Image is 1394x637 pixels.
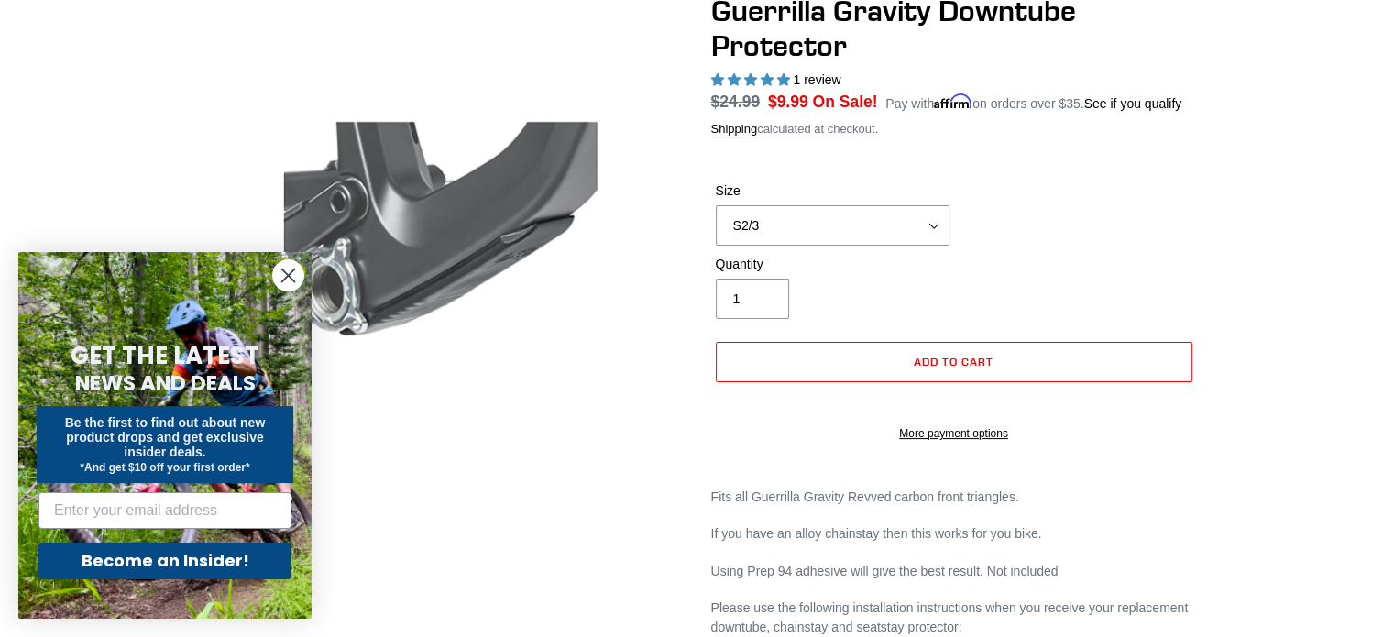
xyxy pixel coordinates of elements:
[885,90,1181,114] p: Pay with on orders over $35.
[711,488,1197,507] p: Fits all Guerrilla Gravity Revved carbon front triangles.
[711,120,1197,138] div: calculated at checkout.
[716,342,1192,382] button: Add to cart
[812,90,877,114] span: On Sale!
[1084,96,1182,111] a: See if you qualify - Learn more about Affirm Financing (opens in modal)
[793,72,840,87] span: 1 review
[272,259,304,291] button: Close dialog
[716,425,1192,442] a: More payment options
[80,461,249,474] span: *And get $10 off your first order*
[711,72,794,87] span: 5.00 stars
[38,543,291,579] button: Become an Insider!
[711,524,1197,544] p: If you have an alloy chainstay then this works for you bike.
[38,492,291,529] input: Enter your email address
[71,339,259,372] span: GET THE LATEST
[934,93,972,109] span: Affirm
[716,181,949,201] label: Size
[65,415,266,459] span: Be the first to find out about new product drops and get exclusive insider deals.
[711,122,758,137] a: Shipping
[716,255,949,274] label: Quantity
[711,562,1197,581] p: Using Prep 94 adhesive will give the best result. Not included
[711,599,1197,637] p: Please use the following installation instructions when you receive your replacement downtube, ch...
[768,93,808,111] span: $9.99
[914,355,993,368] span: Add to cart
[711,93,761,111] s: $24.99
[75,368,256,398] span: NEWS AND DEALS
